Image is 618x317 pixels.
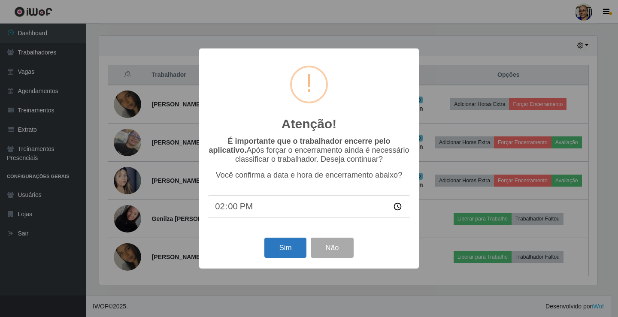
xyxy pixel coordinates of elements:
button: Sim [264,238,306,258]
h2: Atenção! [282,116,336,132]
b: É importante que o trabalhador encerre pelo aplicativo. [209,137,390,154]
button: Não [311,238,353,258]
p: Você confirma a data e hora de encerramento abaixo? [208,171,410,180]
p: Após forçar o encerramento ainda é necessário classificar o trabalhador. Deseja continuar? [208,137,410,164]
